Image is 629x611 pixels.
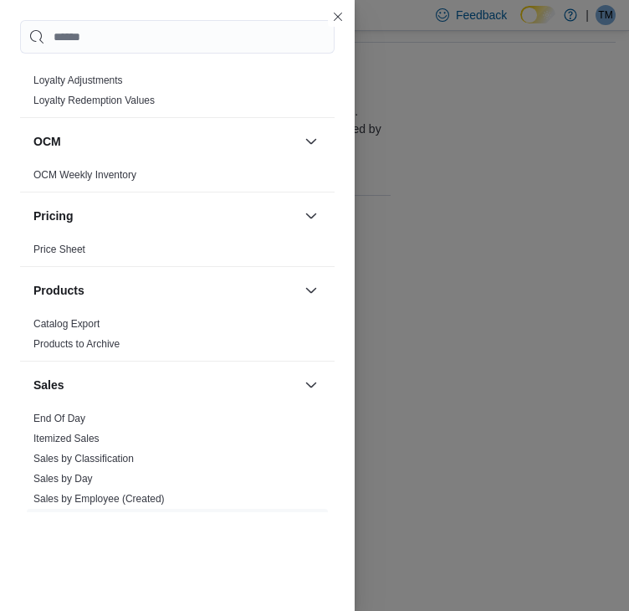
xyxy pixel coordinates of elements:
a: Products to Archive [33,338,120,350]
a: Loyalty Adjustments [33,74,123,86]
span: OCM Weekly Inventory [33,168,136,182]
h3: OCM [33,133,61,150]
span: Sales by Day [33,472,93,485]
span: Loyalty Redemption Values [33,94,155,107]
a: OCM Weekly Inventory [33,169,136,181]
span: Sales by Classification [33,452,134,465]
a: End Of Day [33,413,85,424]
h3: Pricing [33,208,73,224]
span: Itemized Sales [33,432,100,445]
span: Price Sheet [33,243,85,256]
a: Sales by Employee (Created) [33,493,165,505]
span: Catalog Export [33,317,100,331]
button: Close this dialog [328,7,348,27]
button: Products [33,282,298,299]
button: OCM [33,133,298,150]
button: Sales [301,375,321,395]
span: Products to Archive [33,337,120,351]
a: Sales by Classification [33,453,134,465]
h3: Sales [33,377,64,393]
div: OCM [20,165,335,192]
h3: Products [33,282,84,299]
a: Loyalty Redemption Values [33,95,155,106]
button: OCM [301,131,321,151]
button: Pricing [33,208,298,224]
a: Catalog Export [33,318,100,330]
div: Loyalty [20,70,335,117]
span: Sales by Employee (Created) [33,492,165,506]
button: Products [301,280,321,300]
a: Sales by Day [33,473,93,485]
button: Sales [33,377,298,393]
a: Price Sheet [33,244,85,255]
div: Products [20,314,335,361]
span: End Of Day [33,412,85,425]
div: Pricing [20,239,335,266]
button: Pricing [301,206,321,226]
span: Loyalty Adjustments [33,74,123,87]
a: Itemized Sales [33,433,100,444]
